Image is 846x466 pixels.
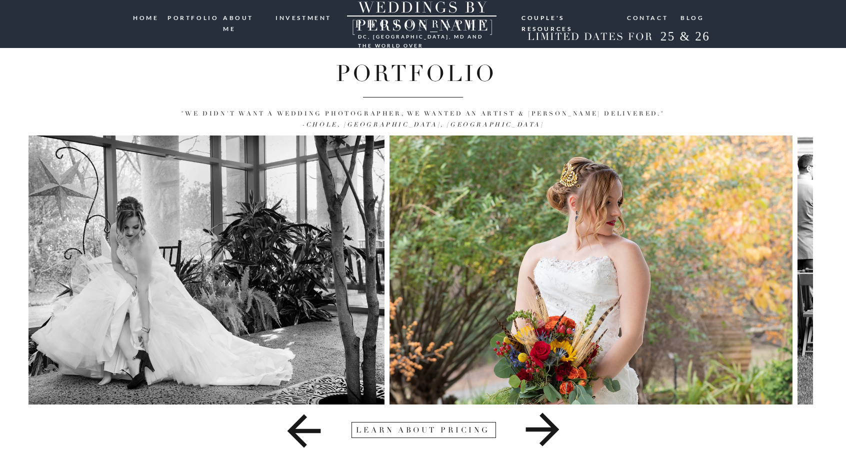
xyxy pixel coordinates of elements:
[652,29,718,47] h2: 25 & 26
[523,31,656,43] h2: LIMITED DATES FOR
[167,12,215,22] a: portfolio
[302,121,543,128] i: -Chole, [GEOGRAPHIC_DATA], [GEOGRAPHIC_DATA]
[72,108,773,130] p: "We didn't want a wedding photographer, we wanted an artist & [PERSON_NAME] delivered."
[133,12,160,22] a: HOME
[112,60,719,84] h1: Portfolio
[680,12,704,22] a: blog
[358,32,486,40] h3: DC, [GEOGRAPHIC_DATA], md and the world over
[521,12,617,20] a: Couple's resources
[275,12,332,22] a: investment
[627,12,669,22] a: Contact
[223,12,268,22] a: ABOUT ME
